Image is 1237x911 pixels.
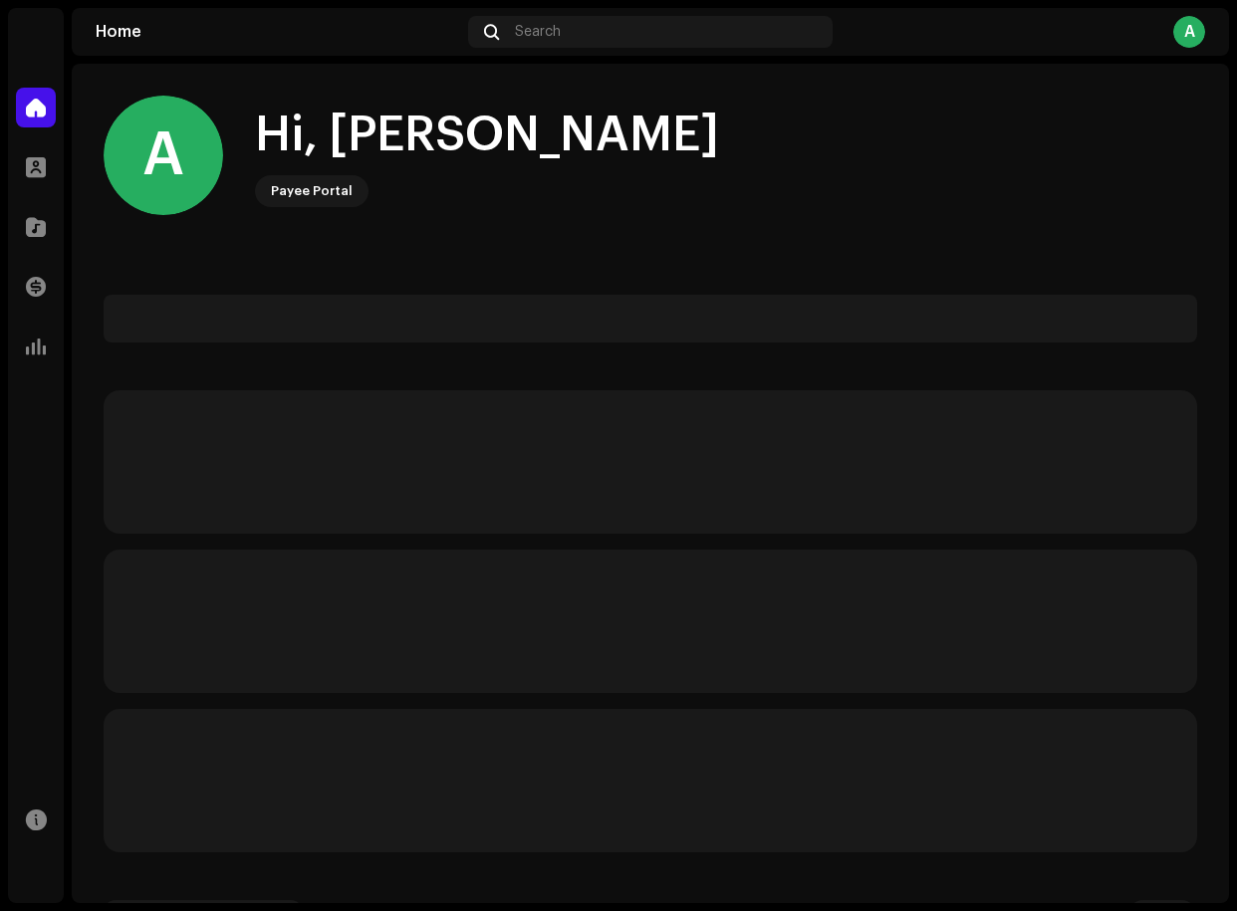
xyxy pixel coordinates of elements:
span: Search [515,24,561,40]
div: A [104,96,223,215]
div: Hi, [PERSON_NAME] [255,104,719,167]
div: Home [96,24,460,40]
div: A [1173,16,1205,48]
div: Payee Portal [271,179,353,203]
